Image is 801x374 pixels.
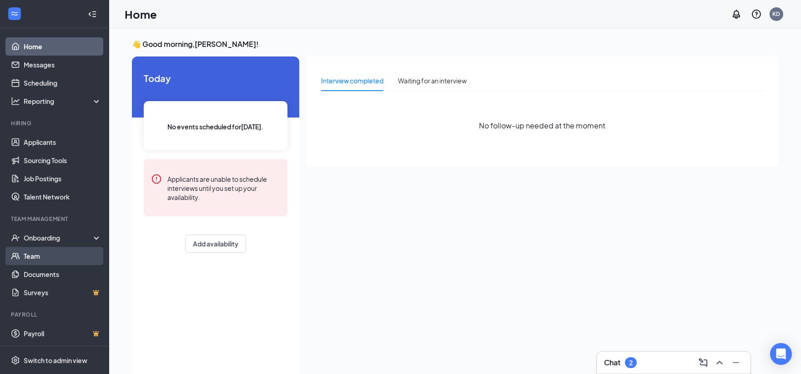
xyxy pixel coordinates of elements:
svg: Collapse [88,10,97,19]
a: SurveysCrown [24,283,101,302]
span: Today [144,71,287,85]
h3: Chat [604,358,620,368]
h1: Home [125,6,157,22]
div: Hiring [11,119,100,127]
svg: WorkstreamLogo [10,9,19,18]
a: Applicants [24,133,101,151]
svg: Minimize [730,357,741,368]
button: Minimize [729,355,743,370]
svg: Analysis [11,97,20,106]
a: Talent Network [24,188,101,206]
a: Sourcing Tools [24,151,101,169]
div: Onboarding [24,233,94,242]
div: Switch to admin view [24,356,87,365]
div: Team Management [11,215,100,223]
a: Team [24,247,101,265]
span: No events scheduled for [DATE] . [168,122,264,132]
div: 2 [629,359,633,367]
a: Job Postings [24,169,101,188]
button: ComposeMessage [696,355,710,370]
a: Documents [24,265,101,283]
div: Waiting for an interview [398,76,467,86]
div: Interview completed [321,76,383,86]
button: ChevronUp [712,355,727,370]
svg: Error [151,174,162,184]
span: No follow-up needed at the moment [479,120,606,131]
svg: Settings [11,356,20,365]
a: Scheduling [24,74,101,92]
svg: ComposeMessage [698,357,709,368]
div: Payroll [11,311,100,318]
h3: 👋 Good morning, [PERSON_NAME] ! [132,39,778,49]
div: Applicants are unable to schedule interviews until you set up your availability. [167,174,280,202]
a: Home [24,37,101,56]
div: Open Intercom Messenger [770,343,792,365]
div: Reporting [24,97,102,106]
a: PayrollCrown [24,324,101,343]
svg: QuestionInfo [751,9,762,20]
svg: Notifications [731,9,742,20]
div: KD [773,10,781,18]
button: Add availability [185,235,246,253]
svg: UserCheck [11,233,20,242]
svg: ChevronUp [714,357,725,368]
a: Messages [24,56,101,74]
